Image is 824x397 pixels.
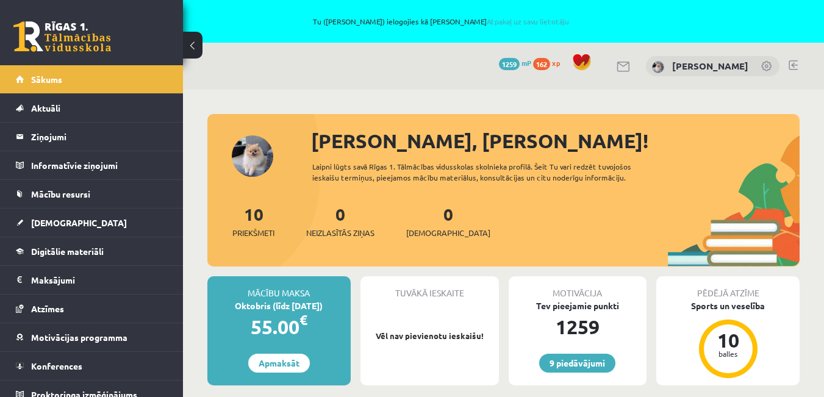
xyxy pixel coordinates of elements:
a: 0Neizlasītās ziņas [306,203,374,239]
span: Tu ([PERSON_NAME]) ielogojies kā [PERSON_NAME] [140,18,742,25]
legend: Maksājumi [31,266,168,294]
span: [DEMOGRAPHIC_DATA] [406,227,490,239]
span: Motivācijas programma [31,332,127,343]
a: 0[DEMOGRAPHIC_DATA] [406,203,490,239]
a: Informatīvie ziņojumi [16,151,168,179]
a: Sākums [16,65,168,93]
a: Atpakaļ uz savu lietotāju [487,16,569,26]
div: Mācību maksa [207,276,351,299]
a: Aktuāli [16,94,168,122]
a: 10Priekšmeti [232,203,274,239]
span: [DEMOGRAPHIC_DATA] [31,217,127,228]
a: Maksājumi [16,266,168,294]
span: mP [521,58,531,68]
div: Tev pieejamie punkti [509,299,647,312]
span: 1259 [499,58,520,70]
div: [PERSON_NAME], [PERSON_NAME]! [311,126,800,156]
div: Sports un veselība [656,299,800,312]
span: Aktuāli [31,102,60,113]
a: Mācību resursi [16,180,168,208]
a: [PERSON_NAME] [672,60,748,72]
span: Neizlasītās ziņas [306,227,374,239]
p: Vēl nav pievienotu ieskaišu! [367,330,493,342]
div: 10 [710,331,747,350]
span: € [299,311,307,329]
span: xp [552,58,560,68]
a: 1259 mP [499,58,531,68]
a: Digitālie materiāli [16,237,168,265]
span: Digitālie materiāli [31,246,104,257]
a: Atzīmes [16,295,168,323]
a: Sports un veselība 10 balles [656,299,800,380]
a: [DEMOGRAPHIC_DATA] [16,209,168,237]
a: Rīgas 1. Tālmācības vidusskola [13,21,111,52]
span: Sākums [31,74,62,85]
a: 162 xp [533,58,566,68]
span: Konferences [31,360,82,371]
div: Pēdējā atzīme [656,276,800,299]
a: Motivācijas programma [16,323,168,351]
span: 162 [533,58,550,70]
div: balles [710,350,747,357]
span: Mācību resursi [31,188,90,199]
legend: Informatīvie ziņojumi [31,151,168,179]
div: Laipni lūgts savā Rīgas 1. Tālmācības vidusskolas skolnieka profilā. Šeit Tu vari redzēt tuvojošo... [312,161,668,183]
a: Ziņojumi [16,123,168,151]
span: Priekšmeti [232,227,274,239]
legend: Ziņojumi [31,123,168,151]
a: 9 piedāvājumi [539,354,615,373]
span: Atzīmes [31,303,64,314]
div: Motivācija [509,276,647,299]
img: Emīlija Kajaka [652,61,664,73]
a: Konferences [16,352,168,380]
div: 1259 [509,312,647,342]
div: Oktobris (līdz [DATE]) [207,299,351,312]
div: 55.00 [207,312,351,342]
a: Apmaksāt [248,354,310,373]
div: Tuvākā ieskaite [360,276,499,299]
